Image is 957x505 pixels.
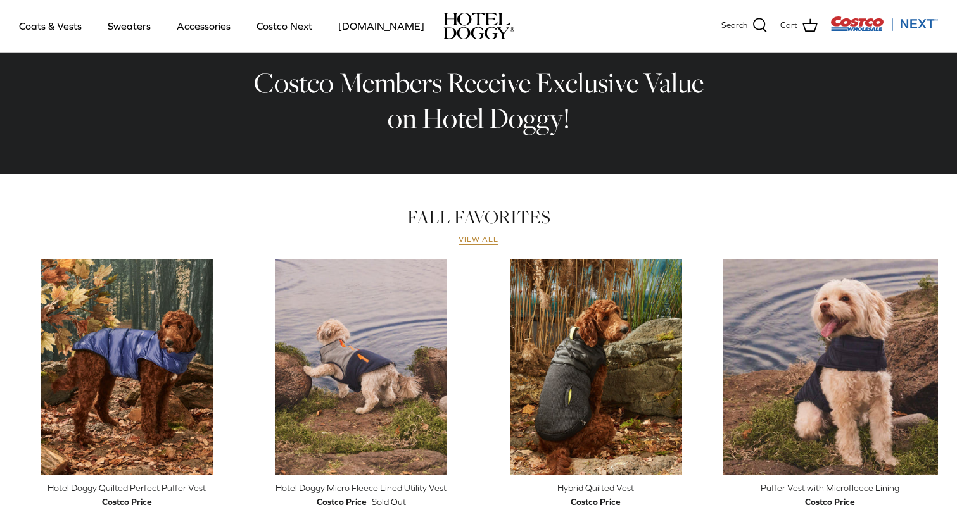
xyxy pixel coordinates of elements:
[721,18,768,34] a: Search
[443,13,514,39] a: hoteldoggy.com hoteldoggycom
[488,481,704,495] div: Hybrid Quilted Vest
[19,259,234,475] a: Hotel Doggy Quilted Perfect Puffer Vest
[407,204,550,230] a: FALL FAVORITES
[459,235,499,245] a: View all
[327,4,436,47] a: [DOMAIN_NAME]
[8,4,93,47] a: Coats & Vests
[253,259,469,475] a: Hotel Doggy Micro Fleece Lined Utility Vest
[830,16,938,32] img: Costco Next
[488,259,704,475] a: Hybrid Quilted Vest
[723,259,938,475] a: Puffer Vest with Microfleece Lining
[830,24,938,34] a: Visit Costco Next
[253,481,469,495] div: Hotel Doggy Micro Fleece Lined Utility Vest
[165,4,242,47] a: Accessories
[780,18,818,34] a: Cart
[19,481,234,495] div: Hotel Doggy Quilted Perfect Puffer Vest
[723,481,938,495] div: Puffer Vest with Microfleece Lining
[443,13,514,39] img: hoteldoggycom
[96,4,162,47] a: Sweaters
[721,19,747,32] span: Search
[244,65,713,137] h2: Costco Members Receive Exclusive Value on Hotel Doggy!
[780,19,797,32] span: Cart
[245,4,324,47] a: Costco Next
